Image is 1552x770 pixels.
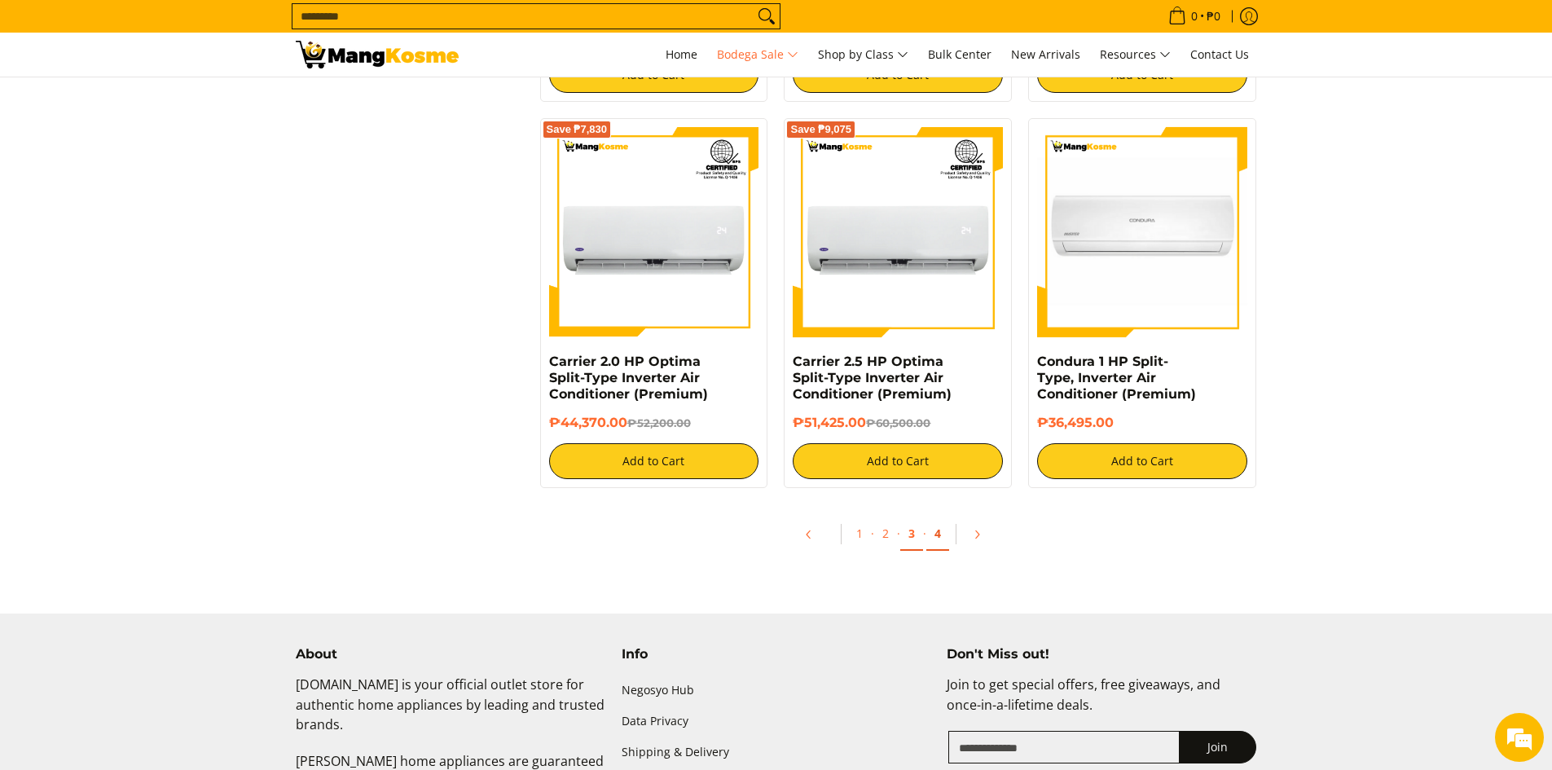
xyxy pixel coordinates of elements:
button: Search [754,4,780,29]
a: Bulk Center [920,33,1000,77]
h6: ₱36,495.00 [1037,415,1247,431]
button: Join [1179,731,1256,763]
button: Add to Cart [793,443,1003,479]
a: Carrier 2.5 HP Optima Split-Type Inverter Air Conditioner (Premium) [793,354,952,402]
a: Carrier 2.0 HP Optima Split-Type Inverter Air Conditioner (Premium) [549,354,708,402]
a: Resources [1092,33,1179,77]
nav: Main Menu [475,33,1257,77]
a: 3 [900,517,923,551]
button: Add to Cart [1037,443,1247,479]
span: Bulk Center [928,46,991,62]
span: · [923,526,926,541]
span: · [897,526,900,541]
img: Carrier 2.0 HP Optima Split-Type Inverter Air Conditioner (Premium) [549,127,759,337]
span: Contact Us [1190,46,1249,62]
span: New Arrivals [1011,46,1080,62]
span: Shop by Class [818,45,908,65]
h6: ₱44,370.00 [549,415,759,431]
a: Condura 1 HP Split-Type, Inverter Air Conditioner (Premium) [1037,354,1196,402]
a: Bodega Sale [709,33,807,77]
h4: Info [622,646,931,662]
span: Resources [1100,45,1171,65]
img: carrier-2-5-hp-optima-split-type-inverter-air-conditioner-class-b [793,127,1003,337]
h4: About [296,646,605,662]
a: 4 [926,517,949,551]
span: Save ₱7,830 [547,125,608,134]
a: Negosyo Hub [622,675,931,706]
a: Data Privacy [622,706,931,737]
img: Bodega Sale l Mang Kosme: Cost-Efficient &amp; Quality Home Appliances | Page 3 [296,41,459,68]
h6: ₱51,425.00 [793,415,1003,431]
span: 0 [1189,11,1200,22]
a: 2 [874,517,897,549]
del: ₱52,200.00 [627,416,691,429]
button: Add to Cart [549,443,759,479]
div: Chat with us now [85,91,274,112]
span: · [871,526,874,541]
a: Shop by Class [810,33,917,77]
a: New Arrivals [1003,33,1088,77]
div: Minimize live chat window [267,8,306,47]
span: Bodega Sale [717,45,798,65]
span: Save ₱9,075 [790,125,851,134]
del: ₱60,500.00 [866,416,930,429]
span: • [1163,7,1225,25]
a: Contact Us [1182,33,1257,77]
a: Home [657,33,706,77]
a: Shipping & Delivery [622,737,931,768]
img: Condura 1 HP Split-Type, Inverter Air Conditioner (Premium) [1037,127,1247,337]
textarea: Type your message and hit 'Enter' [8,445,310,502]
h4: Don't Miss out! [947,646,1256,662]
a: 1 [848,517,871,549]
span: ₱0 [1204,11,1223,22]
span: Home [666,46,697,62]
p: Join to get special offers, free giveaways, and once-in-a-lifetime deals. [947,675,1256,732]
span: We're online! [95,205,225,370]
ul: Pagination [532,513,1265,565]
p: [DOMAIN_NAME] is your official outlet store for authentic home appliances by leading and trusted ... [296,675,605,751]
